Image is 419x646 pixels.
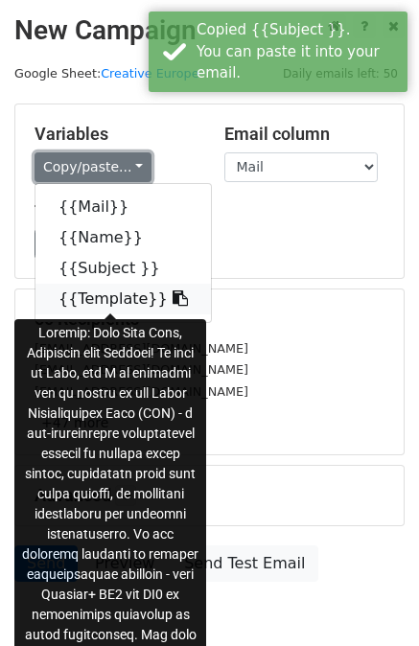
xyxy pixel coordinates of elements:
h2: New Campaign [14,14,405,47]
a: Send Test Email [172,545,317,582]
small: Google Sheet: [14,66,199,81]
h5: Advanced [35,485,384,506]
small: [EMAIL_ADDRESS][DOMAIN_NAME] [35,362,248,377]
h5: Email column [224,124,385,145]
small: [EMAIL_ADDRESS][DOMAIN_NAME] [35,384,248,399]
div: Copied {{Subject }}. You can paste it into your email. [197,19,400,84]
a: Copy/paste... [35,152,151,182]
a: {{Subject }} [35,253,211,284]
a: Creative Europe [101,66,198,81]
a: {{Name}} [35,222,211,253]
a: {{Mail}} [35,192,211,222]
h5: Variables [35,124,196,145]
iframe: Chat Widget [323,554,419,646]
small: [EMAIL_ADDRESS][DOMAIN_NAME] [35,341,248,356]
a: {{Template}} [35,284,211,314]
